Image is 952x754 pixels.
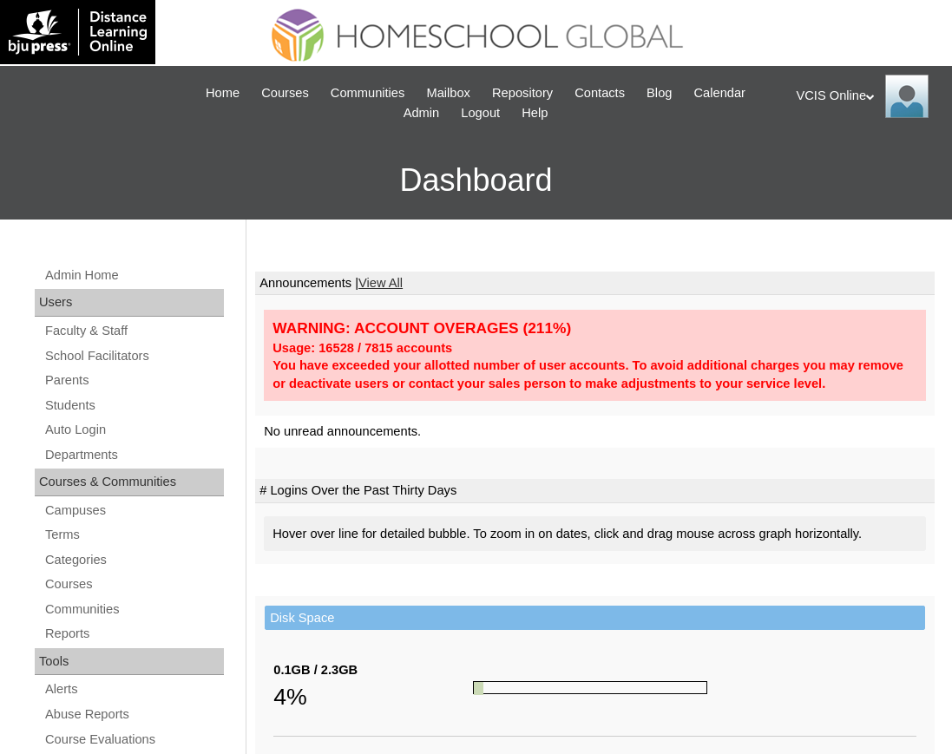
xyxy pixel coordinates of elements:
[35,289,224,317] div: Users
[43,549,224,571] a: Categories
[574,83,625,103] span: Contacts
[322,83,414,103] a: Communities
[522,103,548,123] span: Help
[358,276,403,290] a: View All
[331,83,405,103] span: Communities
[686,83,754,103] a: Calendar
[404,103,440,123] span: Admin
[43,729,224,751] a: Course Evaluations
[272,357,917,392] div: You have exceeded your allotted number of user accounts. To avoid additional charges you may remo...
[426,83,470,103] span: Mailbox
[9,9,147,56] img: logo-white.png
[461,103,500,123] span: Logout
[43,320,224,342] a: Faculty & Staff
[43,265,224,286] a: Admin Home
[43,500,224,521] a: Campuses
[43,679,224,700] a: Alerts
[638,83,680,103] a: Blog
[255,416,935,448] td: No unread announcements.
[43,444,224,466] a: Departments
[43,419,224,441] a: Auto Login
[43,623,224,645] a: Reports
[885,75,929,118] img: VCIS Online Admin
[273,679,473,714] div: 4%
[261,83,309,103] span: Courses
[206,83,240,103] span: Home
[43,370,224,391] a: Parents
[255,272,935,296] td: Announcements |
[197,83,248,103] a: Home
[273,661,473,679] div: 0.1GB / 2.3GB
[9,141,943,220] h3: Dashboard
[35,469,224,496] div: Courses & Communities
[265,606,925,631] td: Disk Space
[492,83,553,103] span: Repository
[43,599,224,620] a: Communities
[483,83,561,103] a: Repository
[43,574,224,595] a: Courses
[417,83,479,103] a: Mailbox
[797,75,936,118] div: VCIS Online
[43,395,224,416] a: Students
[395,103,449,123] a: Admin
[264,516,926,552] div: Hover over line for detailed bubble. To zoom in on dates, click and drag mouse across graph horiz...
[647,83,672,103] span: Blog
[43,704,224,725] a: Abuse Reports
[566,83,634,103] a: Contacts
[255,479,935,503] td: # Logins Over the Past Thirty Days
[272,341,452,355] strong: Usage: 16528 / 7815 accounts
[513,103,556,123] a: Help
[272,318,917,338] div: WARNING: ACCOUNT OVERAGES (211%)
[43,345,224,367] a: School Facilitators
[452,103,509,123] a: Logout
[694,83,745,103] span: Calendar
[43,524,224,546] a: Terms
[253,83,318,103] a: Courses
[35,648,224,676] div: Tools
